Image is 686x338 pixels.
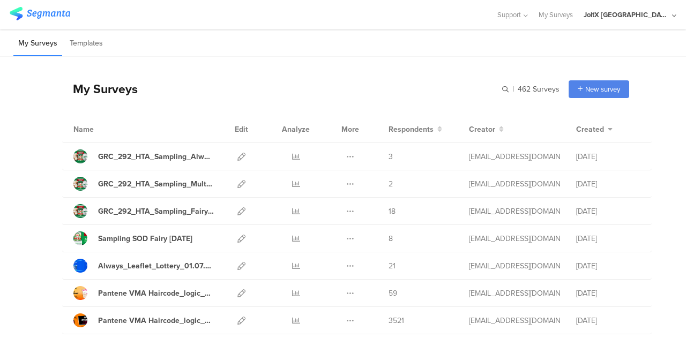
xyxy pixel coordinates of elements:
span: 3521 [389,315,404,326]
div: Pantene VMA Haircode_logic_OKTA [98,315,214,326]
div: [DATE] [576,315,640,326]
span: 2 [389,178,393,190]
span: Support [497,10,521,20]
a: Pantene VMA Haircode_logic_OKTA [73,313,214,327]
div: My Surveys [62,80,138,98]
div: GRC_292_HTA_Sampling_Fairy_Monobrand_Aug'25 [98,206,214,217]
a: GRC_292_HTA_Sampling_Multibrand_Aug'25 [73,177,214,191]
div: gheorghe.a.4@pg.com [469,233,560,244]
div: [DATE] [576,260,640,272]
span: Creator [469,124,495,135]
div: gheorghe.a.4@pg.com [469,206,560,217]
a: Sampling SOD Fairy [DATE] [73,231,192,245]
div: baroutis.db@pg.com [469,288,560,299]
span: 18 [389,206,396,217]
img: segmanta logo [10,7,70,20]
span: 21 [389,260,396,272]
div: Pantene VMA Haircode_logic_OKTA_2 [98,288,214,299]
span: | [511,84,516,95]
li: My Surveys [13,31,62,56]
div: GRC_292_HTA_Sampling_Multibrand_Aug'25 [98,178,214,190]
a: Pantene VMA Haircode_logic_OKTA_2 [73,286,214,300]
span: Created [576,124,604,135]
div: [DATE] [576,151,640,162]
div: Name [73,124,138,135]
div: Edit [230,116,253,142]
div: [DATE] [576,206,640,217]
a: Always_Leaflet_Lottery_01.07.2025-31.12.2025-Okta [73,259,214,273]
div: Sampling SOD Fairy Aug'25 [98,233,192,244]
div: gheorghe.a.4@pg.com [469,178,560,190]
span: New survey [585,84,620,94]
span: 59 [389,288,397,299]
div: Always_Leaflet_Lottery_01.07.2025-31.12.2025-Okta [98,260,214,272]
span: 3 [389,151,393,162]
button: Creator [469,124,504,135]
button: Created [576,124,613,135]
div: JoltX [GEOGRAPHIC_DATA] [584,10,669,20]
a: GRC_292_HTA_Sampling_Always_Monobrand_Aug'25 [73,149,214,163]
div: gheorghe.a.4@pg.com [469,151,560,162]
div: [DATE] [576,178,640,190]
span: 8 [389,233,393,244]
li: Templates [65,31,108,56]
div: baroutis.db@pg.com [469,315,560,326]
button: Respondents [389,124,442,135]
div: Analyze [280,116,312,142]
span: Respondents [389,124,434,135]
span: 462 Surveys [518,84,560,95]
div: [DATE] [576,233,640,244]
div: betbeder.mb@pg.com [469,260,560,272]
div: [DATE] [576,288,640,299]
div: GRC_292_HTA_Sampling_Always_Monobrand_Aug'25 [98,151,214,162]
div: More [339,116,362,142]
a: GRC_292_HTA_Sampling_Fairy_Monobrand_Aug'25 [73,204,214,218]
